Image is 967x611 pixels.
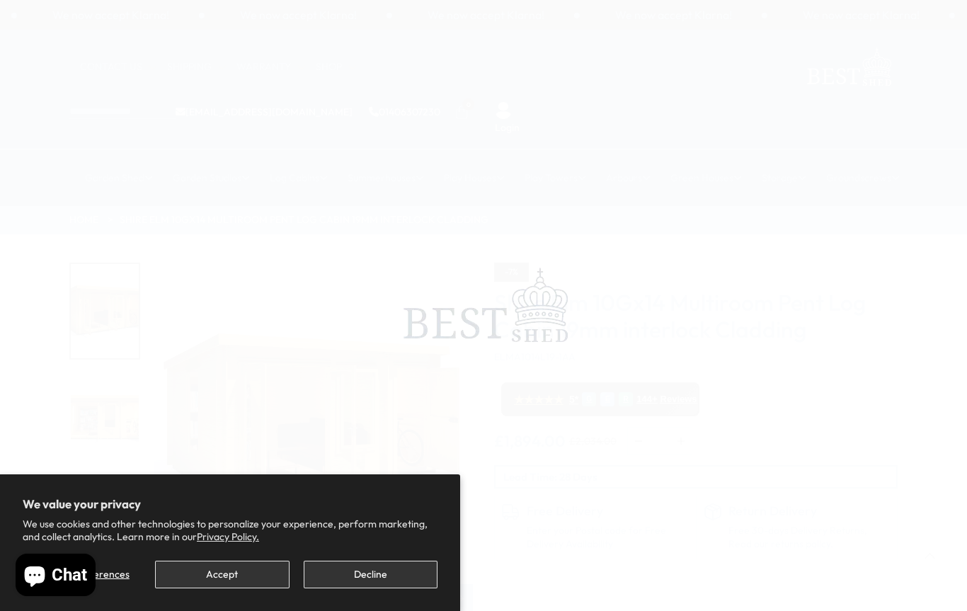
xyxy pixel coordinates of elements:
p: We use cookies and other technologies to personalize your experience, perform marketing, and coll... [23,518,437,543]
h2: We value your privacy [23,497,437,511]
button: Decline [304,561,437,588]
a: Privacy Policy. [197,530,259,543]
inbox-online-store-chat: Shopify online store chat [11,554,100,600]
button: Accept [155,561,289,588]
